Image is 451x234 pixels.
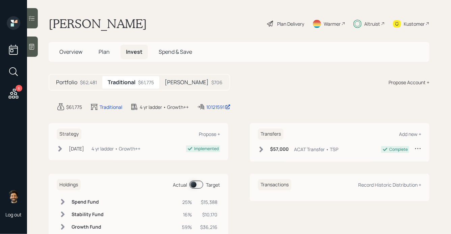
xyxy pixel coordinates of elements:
img: eric-schwartz-headshot.png [7,190,20,203]
span: Plan [99,48,110,55]
div: 4 yr ladder • Growth++ [140,103,189,111]
div: Propose Account + [389,79,429,86]
div: Actual [173,181,187,188]
div: $10,170 [200,211,217,218]
div: Add new + [399,131,421,137]
h6: Transfers [258,128,284,140]
div: Complete [389,146,408,153]
h5: [PERSON_NAME] [165,79,209,86]
div: Plan Delivery [277,20,304,27]
span: Overview [59,48,82,55]
span: Invest [126,48,142,55]
div: Target [206,181,220,188]
h6: Stability Fund [72,212,104,217]
div: Propose + [199,131,220,137]
h6: Strategy [57,128,81,140]
h6: $57,000 [270,146,289,152]
div: $61,775 [138,79,154,86]
div: $36,216 [200,224,217,231]
span: Spend & Save [159,48,192,55]
h6: Holdings [57,179,81,190]
div: 59% [182,224,192,231]
h1: [PERSON_NAME] [49,16,147,31]
div: $61,775 [66,103,82,111]
div: $706 [211,79,222,86]
div: Implemented [194,146,219,152]
h6: Spend Fund [72,199,104,205]
h5: Portfolio [56,79,77,86]
div: 10121591 [206,103,231,111]
div: [DATE] [69,145,84,152]
div: 16% [182,211,192,218]
div: 25% [182,198,192,206]
div: Altruist [364,20,380,27]
div: Kustomer [404,20,425,27]
div: $15,388 [200,198,217,206]
div: ACAT Transfer • TSP [294,146,338,153]
div: $62,481 [80,79,97,86]
div: Warmer [324,20,341,27]
div: 6 [16,85,22,92]
div: 4 yr ladder • Growth++ [91,145,140,152]
div: Log out [5,211,22,218]
h5: Traditional [108,79,135,86]
h6: Transactions [258,179,291,190]
h6: Growth Fund [72,224,104,230]
div: Traditional [100,103,122,111]
div: Record Historic Distribution + [358,182,421,188]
